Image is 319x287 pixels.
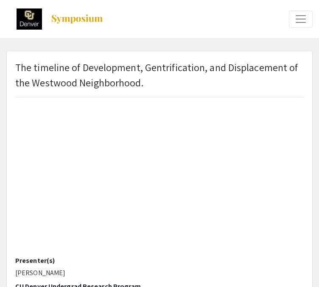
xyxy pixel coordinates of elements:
[17,8,42,30] img: 2021 Research and Creative Activities Symposium (RaCAS)
[15,268,304,278] p: [PERSON_NAME]
[15,55,304,257] iframe: zoom 1
[6,249,36,281] iframe: Chat
[15,60,304,90] p: The timeline of Development, Gentrification, and Displacement of the Westwood Neighborhood.
[15,257,304,265] h2: Presenter(s)
[50,14,104,24] img: Symposium by ForagerOne
[6,8,104,30] a: 2021 Research and Creative Activities Symposium (RaCAS)
[289,11,313,28] button: Expand or Collapse Menu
